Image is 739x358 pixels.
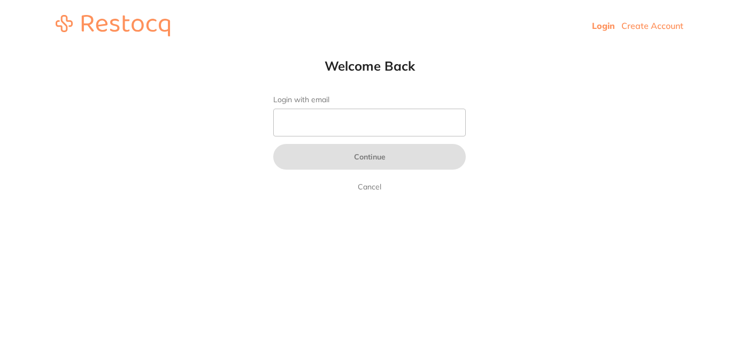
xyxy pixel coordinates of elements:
h1: Welcome Back [252,58,487,74]
a: Login [592,20,615,31]
img: restocq_logo.svg [56,15,170,36]
label: Login with email [273,95,466,104]
button: Continue [273,144,466,170]
a: Create Account [621,20,683,31]
a: Cancel [356,180,383,193]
